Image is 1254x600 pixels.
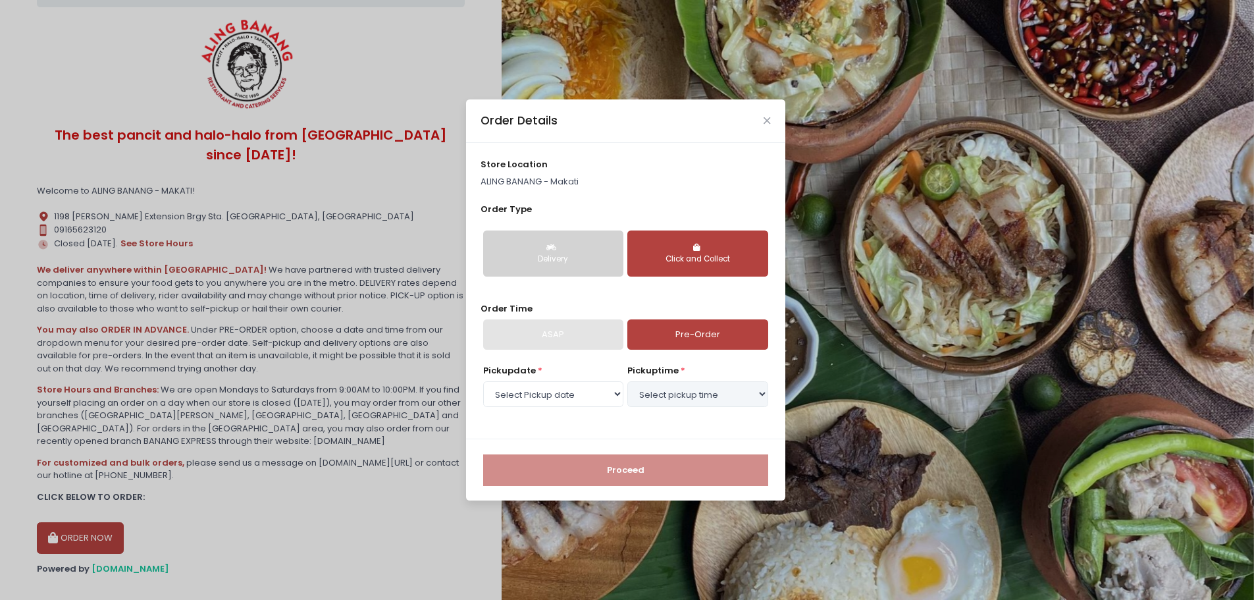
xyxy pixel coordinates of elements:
[492,254,614,265] div: Delivery
[627,319,768,350] a: Pre-Order
[483,364,536,377] span: Pickup date
[481,175,770,188] p: ALING BANANG - Makati
[481,158,548,171] span: store location
[481,112,558,129] div: Order Details
[627,364,679,377] span: pickup time
[627,231,768,277] button: Click and Collect
[764,117,770,124] button: Close
[483,231,623,277] button: Delivery
[481,302,533,315] span: Order Time
[481,203,532,215] span: Order Type
[483,454,768,486] button: Proceed
[637,254,758,265] div: Click and Collect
